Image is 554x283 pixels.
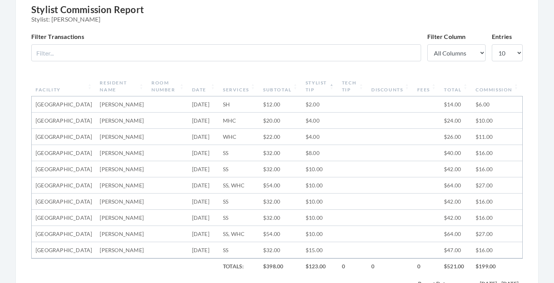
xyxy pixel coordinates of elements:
td: $64.00 [440,177,472,194]
td: [PERSON_NAME] [96,129,148,145]
td: SS, WHC [219,226,259,242]
th: Discounts: activate to sort column ascending [367,76,413,96]
strong: Totals: [223,263,244,270]
td: $8.00 [302,145,338,161]
td: WHC [219,129,259,145]
td: $16.00 [472,145,522,161]
td: $10.00 [302,177,338,194]
th: Date: activate to sort column ascending [188,76,219,96]
td: $10.00 [302,226,338,242]
td: $11.00 [472,129,522,145]
td: [GEOGRAPHIC_DATA] [32,194,96,210]
h3: Stylist Commission Report [31,4,523,23]
td: $27.00 [472,177,522,194]
td: $2.00 [302,96,338,113]
td: 0 [338,258,367,274]
td: [GEOGRAPHIC_DATA] [32,161,96,177]
td: $47.00 [440,242,472,258]
td: [GEOGRAPHIC_DATA] [32,113,96,129]
td: $32.00 [259,161,302,177]
input: Filter... [31,44,421,61]
td: [GEOGRAPHIC_DATA] [32,96,96,113]
th: Tech Tip: activate to sort column ascending [338,76,367,96]
td: $42.00 [440,210,472,226]
td: $16.00 [472,194,522,210]
td: [PERSON_NAME] [96,96,148,113]
td: $14.00 [440,96,472,113]
td: SS [219,145,259,161]
td: [PERSON_NAME] [96,145,148,161]
td: [DATE] [188,113,219,129]
td: $10.00 [302,210,338,226]
td: [GEOGRAPHIC_DATA] [32,177,96,194]
td: SS [219,194,259,210]
td: $12.00 [259,96,302,113]
th: Stylist Tip: activate to sort column descending [302,76,338,96]
th: Facility: activate to sort column ascending [32,76,96,96]
td: $26.00 [440,129,472,145]
td: $32.00 [259,210,302,226]
td: [PERSON_NAME] [96,210,148,226]
td: $123.00 [302,258,338,274]
td: [PERSON_NAME] [96,226,148,242]
td: SS [219,161,259,177]
td: $32.00 [259,145,302,161]
td: [DATE] [188,210,219,226]
td: $10.00 [302,161,338,177]
td: $40.00 [440,145,472,161]
td: [GEOGRAPHIC_DATA] [32,129,96,145]
td: $42.00 [440,194,472,210]
td: $6.00 [472,96,522,113]
td: $16.00 [472,242,522,258]
th: Room Number: activate to sort column ascending [148,76,188,96]
td: $54.00 [259,226,302,242]
td: $398.00 [259,258,302,274]
td: [PERSON_NAME] [96,161,148,177]
td: [PERSON_NAME] [96,177,148,194]
td: [GEOGRAPHIC_DATA] [32,242,96,258]
th: Fees: activate to sort column ascending [413,76,440,96]
th: Services: activate to sort column ascending [219,76,259,96]
td: $22.00 [259,129,302,145]
td: [DATE] [188,242,219,258]
td: [DATE] [188,161,219,177]
td: $4.00 [302,129,338,145]
td: 0 [367,258,413,274]
th: Commission: activate to sort column ascending [472,76,522,96]
td: $199.00 [472,258,522,274]
span: Stylist: [PERSON_NAME] [31,15,523,23]
td: [PERSON_NAME] [96,113,148,129]
td: $32.00 [259,194,302,210]
td: SH [219,96,259,113]
th: Total: activate to sort column ascending [440,76,472,96]
td: $10.00 [472,113,522,129]
td: [PERSON_NAME] [96,194,148,210]
td: [DATE] [188,194,219,210]
td: 0 [413,258,440,274]
td: $64.00 [440,226,472,242]
td: [DATE] [188,96,219,113]
td: [DATE] [188,145,219,161]
label: Filter Transactions [31,32,84,41]
td: [GEOGRAPHIC_DATA] [32,145,96,161]
td: $32.00 [259,242,302,258]
td: $42.00 [440,161,472,177]
td: $20.00 [259,113,302,129]
td: $16.00 [472,161,522,177]
label: Filter Column [427,32,466,41]
th: Subtotal: activate to sort column ascending [259,76,302,96]
td: $16.00 [472,210,522,226]
td: MHC [219,113,259,129]
td: SS, WHC [219,177,259,194]
td: [DATE] [188,129,219,145]
label: Entries [492,32,512,41]
th: Resident Name: activate to sort column ascending [96,76,148,96]
td: $10.00 [302,194,338,210]
td: [DATE] [188,177,219,194]
td: $4.00 [302,113,338,129]
td: $27.00 [472,226,522,242]
td: $54.00 [259,177,302,194]
td: SS [219,210,259,226]
td: [GEOGRAPHIC_DATA] [32,210,96,226]
td: [GEOGRAPHIC_DATA] [32,226,96,242]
